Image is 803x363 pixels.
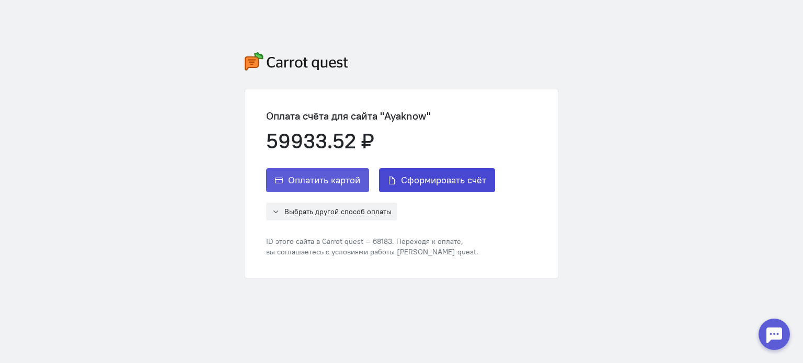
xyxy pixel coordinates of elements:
[266,168,369,192] button: Оплатить картой
[288,174,360,186] span: Оплатить картой
[266,203,397,220] button: Выбрать другой способ оплаты
[401,174,486,186] span: Сформировать счёт
[266,236,495,257] div: ID этого сайта в Carrot quest — 68183. Переходя к оплате, вы соглашаетесь с условиями работы [PER...
[266,130,495,153] div: 59933.52 ₽
[245,52,348,71] img: carrot-quest-logo.svg
[284,207,392,216] span: Выбрать другой способ оплаты
[266,110,495,122] div: Оплата счёта для сайта "Ayaknow"
[379,168,495,192] button: Сформировать счёт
